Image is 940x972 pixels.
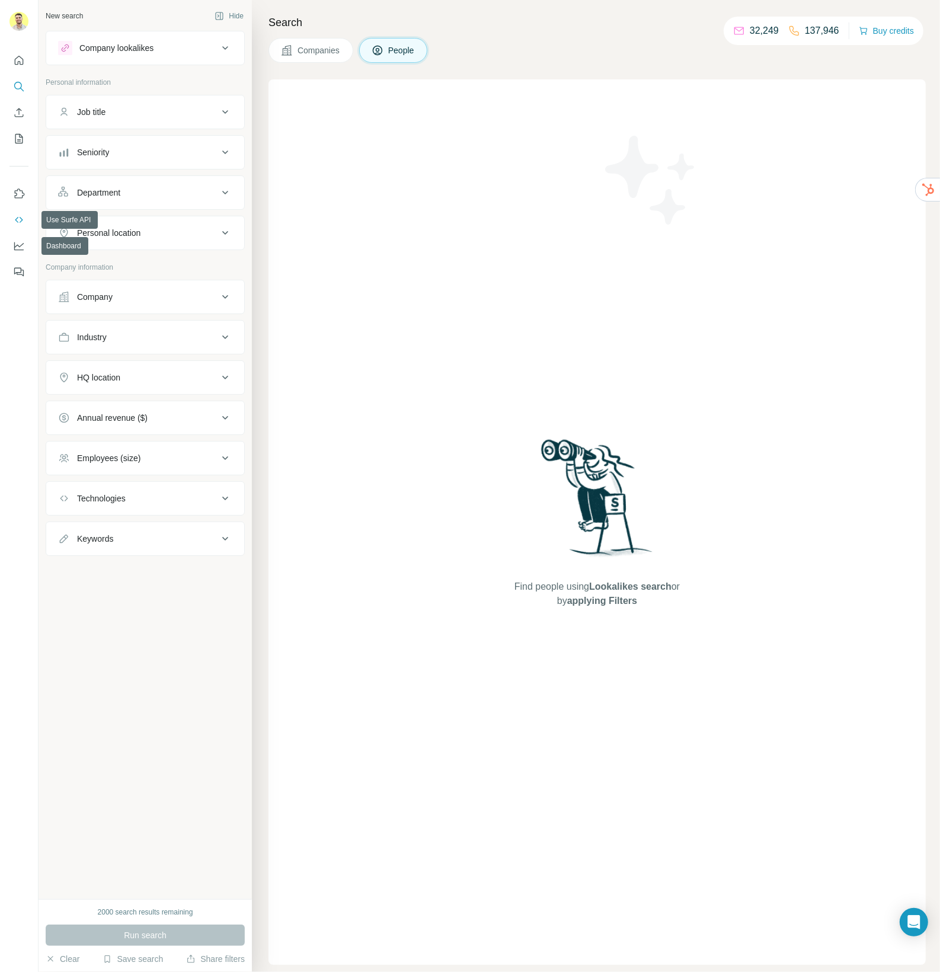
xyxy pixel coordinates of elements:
button: Hide [206,7,252,25]
span: Lookalikes search [589,581,672,591]
button: My lists [9,128,28,149]
img: Surfe Illustration - Woman searching with binoculars [536,436,659,568]
div: Company lookalikes [79,42,154,54]
button: Technologies [46,484,244,513]
div: Open Intercom Messenger [900,908,928,936]
button: Employees (size) [46,444,244,472]
button: Quick start [9,50,28,71]
button: Save search [103,953,163,965]
div: HQ location [77,372,120,383]
div: Seniority [77,146,109,158]
button: Use Surfe on LinkedIn [9,183,28,204]
p: Company information [46,262,245,273]
div: Job title [77,106,105,118]
button: Job title [46,98,244,126]
button: Company lookalikes [46,34,244,62]
button: Industry [46,323,244,351]
button: HQ location [46,363,244,392]
div: Annual revenue ($) [77,412,148,424]
img: Surfe Illustration - Stars [597,127,704,234]
button: Buy credits [859,23,914,39]
button: Annual revenue ($) [46,404,244,432]
p: 137,946 [805,24,839,38]
span: Find people using or by [502,580,692,608]
div: Company [77,291,113,303]
button: Search [9,76,28,97]
button: Dashboard [9,235,28,257]
div: Technologies [77,493,126,504]
button: Personal location [46,219,244,247]
button: Seniority [46,138,244,167]
button: Enrich CSV [9,102,28,123]
button: Feedback [9,261,28,283]
button: Company [46,283,244,311]
div: Employees (size) [77,452,140,464]
div: 2000 search results remaining [98,907,193,917]
div: Personal location [77,227,140,239]
p: Personal information [46,77,245,88]
span: applying Filters [567,596,637,606]
img: Avatar [9,12,28,31]
div: New search [46,11,83,21]
p: 32,249 [750,24,779,38]
span: Companies [298,44,341,56]
h4: Search [268,14,926,31]
button: Use Surfe API [9,209,28,231]
div: Industry [77,331,107,343]
span: People [388,44,415,56]
button: Department [46,178,244,207]
button: Keywords [46,525,244,553]
div: Department [77,187,120,199]
div: Keywords [77,533,113,545]
button: Share filters [186,953,245,965]
button: Clear [46,953,79,965]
